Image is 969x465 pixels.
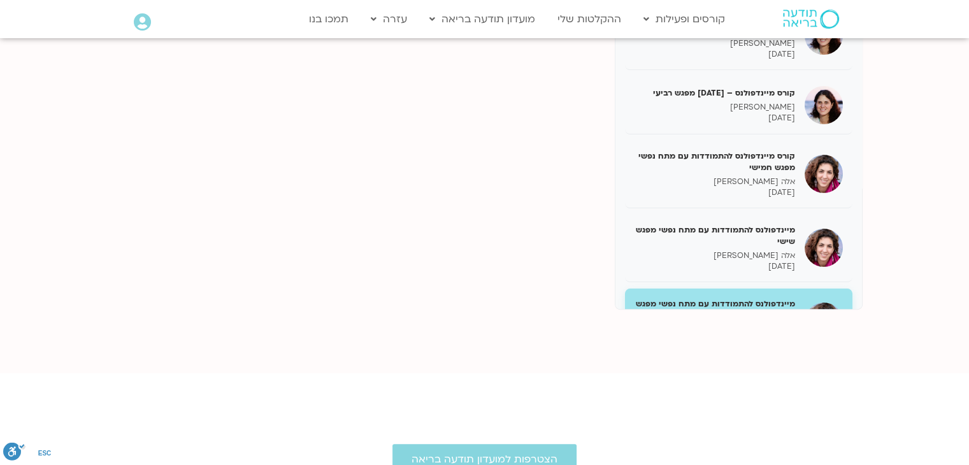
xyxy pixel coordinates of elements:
[635,261,795,272] p: [DATE]
[635,224,795,247] h5: מיינדפולנס להתמודדות עם מתח נפשי מפגש שישי
[303,7,355,31] a: תמכו בנו
[805,229,843,267] img: מיינדפולנס להתמודדות עם מתח נפשי מפגש שישי
[805,303,843,341] img: מיינדפולנס להתמודדות עם מתח נפשי מפגש שביעי
[635,87,795,99] h5: קורס מיינדפולנס – [DATE] מפגש רביעי
[423,7,542,31] a: מועדון תודעה בריאה
[635,38,795,49] p: [PERSON_NAME]
[635,113,795,124] p: [DATE]
[635,187,795,198] p: [DATE]
[805,155,843,193] img: קורס מיינדפולנס להתמודדות עם מתח נפשי מפגש חמישי
[635,102,795,113] p: [PERSON_NAME]
[635,176,795,187] p: אלה [PERSON_NAME]
[635,298,795,321] h5: מיינדפולנס להתמודדות עם מתח נפשי מפגש שביעי
[635,250,795,261] p: אלה [PERSON_NAME]
[635,49,795,60] p: [DATE]
[637,7,731,31] a: קורסים ופעילות
[805,86,843,124] img: קורס מיינדפולנס – יוני 25 מפגש רביעי
[551,7,628,31] a: ההקלטות שלי
[783,10,839,29] img: תודעה בריאה
[364,7,413,31] a: עזרה
[635,150,795,173] h5: קורס מיינדפולנס להתמודדות עם מתח נפשי מפגש חמישי
[412,454,557,465] span: הצטרפות למועדון תודעה בריאה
